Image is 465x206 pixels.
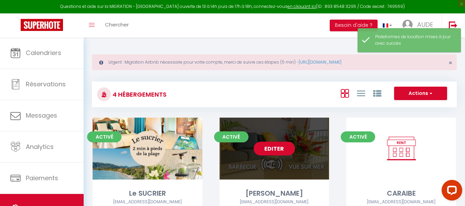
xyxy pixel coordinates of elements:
[214,131,249,142] span: Activé
[394,87,447,100] button: Actions
[436,177,465,206] iframe: LiveChat chat widget
[373,87,381,99] a: Vue par Groupe
[357,87,365,99] a: Vue en Liste
[330,20,378,31] button: Besoin d'aide ?
[220,188,329,199] div: [PERSON_NAME]
[93,199,202,205] div: Airbnb
[346,199,456,205] div: Airbnb
[448,60,452,66] button: Close
[341,87,349,99] a: Vue en Box
[26,142,54,151] span: Analytics
[111,87,167,102] h3: 4 Hébergements
[402,20,413,30] img: ...
[341,131,375,142] span: Activé
[449,21,457,30] img: logout
[100,13,134,37] a: Chercher
[127,142,168,155] a: Editer
[375,34,454,47] div: Plateformes de location mises à jour avec succès
[26,48,61,57] span: Calendriers
[26,111,57,120] span: Messages
[417,20,433,29] span: AUDE
[381,142,422,155] a: Editer
[299,59,341,65] a: [URL][DOMAIN_NAME]
[92,54,457,70] div: Urgent : Migration Airbnb nécessaire pour votre compte, merci de suivre ces étapes (5 min) -
[87,131,121,142] span: Activé
[287,3,316,9] a: en cliquant ici
[21,19,63,31] img: Super Booking
[26,80,66,88] span: Réservations
[397,13,442,37] a: ... AUDE
[346,188,456,199] div: CARAIBE
[93,188,202,199] div: Le SUCRIER
[105,21,129,28] span: Chercher
[220,199,329,205] div: Airbnb
[26,174,58,182] span: Paiements
[254,142,295,155] a: Editer
[448,58,452,67] span: ×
